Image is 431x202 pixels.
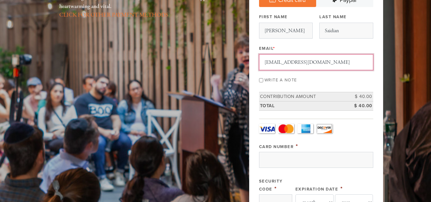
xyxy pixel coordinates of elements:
td: $ 40.00 [345,101,373,110]
span: This field is required. [296,143,298,150]
a: Amex [297,124,313,133]
a: CLICK FOR OTHER PAYMENT METHODS [59,11,168,19]
a: Visa [259,124,275,133]
span: This field is required. [340,185,343,192]
label: Security Code [259,179,283,192]
span: This field is required. [273,46,275,51]
a: Discover [316,124,332,133]
label: Last Name [319,14,347,20]
td: Total [259,101,345,110]
label: First Name [259,14,288,20]
label: Email [259,46,275,51]
label: Expiration Date [295,187,338,192]
td: $ 40.00 [345,92,373,101]
td: Contribution Amount [259,92,345,101]
label: Write a note [264,78,297,83]
label: Card Number [259,144,294,149]
span: This field is required. [274,185,277,192]
a: MasterCard [278,124,294,133]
